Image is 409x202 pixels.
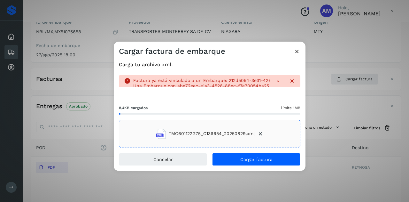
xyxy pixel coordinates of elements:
span: límite 1MB [281,105,300,111]
p: Factura ya está vinculado a un Embarque: 212d5054-3e31-4262-a21c-80c3536a8562. [133,78,270,83]
span: TMO601122G75_C136654_20250829.xml [169,130,255,137]
button: Cancelar [119,153,207,166]
h3: Cargar factura de embarque [119,46,225,56]
button: Cargar factura [212,153,300,166]
p: Una Embarque con abe72eec-e1a3-4526-88ec-f7e70054ba25 está en un estado bloqueado VALID. [133,83,270,88]
h4: Carga tu archivo xml: [119,61,300,67]
span: Cancelar [153,157,173,162]
span: Cargar factura [240,157,273,162]
span: 8.4KB cargados [119,105,148,111]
